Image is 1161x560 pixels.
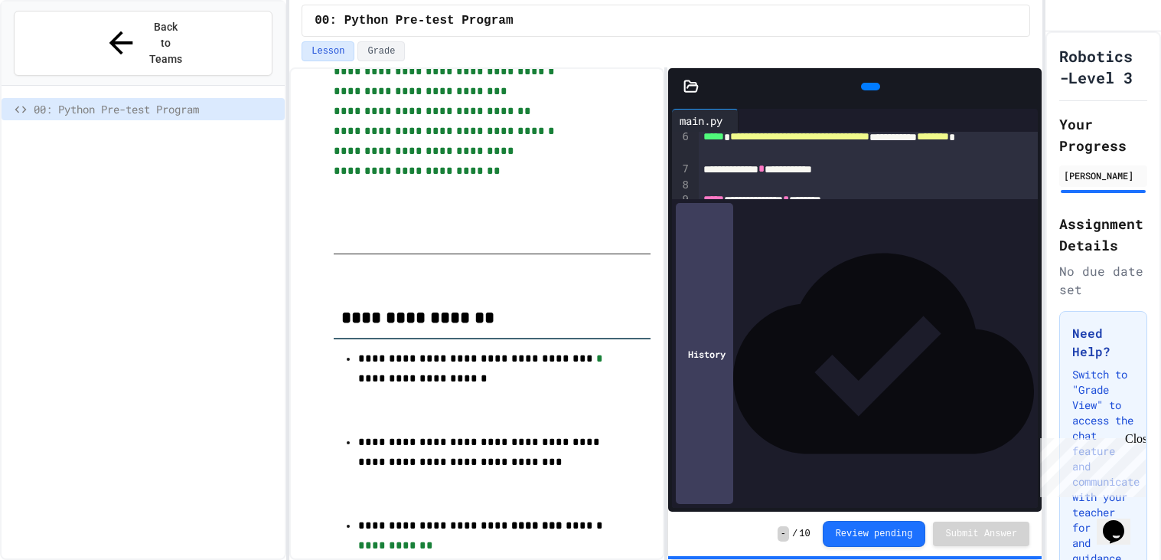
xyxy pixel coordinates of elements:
div: 8 [672,178,691,193]
span: 00: Python Pre-test Program [34,101,279,117]
button: Submit Answer [933,522,1029,546]
div: 6 [672,129,691,162]
span: Back to Teams [148,19,184,67]
h3: Need Help? [1072,324,1134,361]
h2: Your Progress [1059,113,1147,156]
div: [PERSON_NAME] [1064,169,1143,182]
span: 10 [799,528,810,540]
div: History [676,203,733,504]
h2: Assignment Details [1059,213,1147,256]
iframe: chat widget [1097,499,1146,545]
button: Back to Teams [14,11,272,76]
span: Fold line [691,194,699,206]
div: 9 [672,192,691,208]
button: Review pending [823,521,926,547]
span: - [778,526,789,542]
h1: Robotics -Level 3 [1059,45,1147,88]
div: main.py [672,113,730,129]
button: Grade [357,41,405,61]
div: No due date set [1059,262,1147,299]
span: 00: Python Pre-test Program [315,11,513,30]
iframe: chat widget [1034,432,1146,497]
button: Lesson [302,41,354,61]
div: 7 [672,162,691,178]
span: / [792,528,797,540]
div: Chat with us now!Close [6,6,106,97]
div: main.py [672,109,739,132]
span: Submit Answer [945,528,1017,540]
